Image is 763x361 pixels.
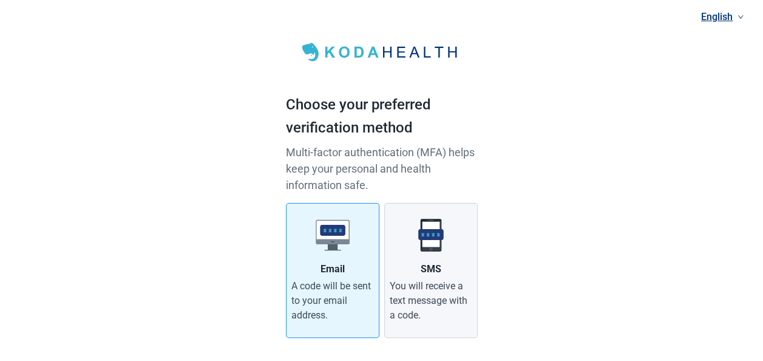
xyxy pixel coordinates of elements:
[286,94,478,144] h1: Choose your preferred verification method
[738,14,744,20] span: down
[421,262,441,277] div: SMS
[286,144,478,193] p: Multi-factor authentication (MFA) helps keep your personal and health information safe.
[696,7,748,27] a: Current language: English
[320,262,345,277] div: Email
[291,279,374,323] div: A code will be sent to your email address.
[295,39,467,66] img: Koda Health
[390,279,472,323] div: You will receive a text message with a code.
